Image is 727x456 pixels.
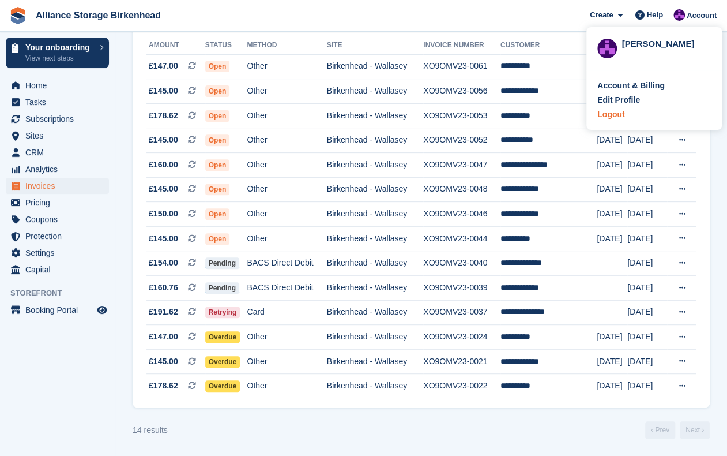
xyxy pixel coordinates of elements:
[247,177,326,202] td: Other
[247,202,326,227] td: Other
[25,228,95,244] span: Protection
[205,85,230,97] span: Open
[627,153,667,178] td: [DATE]
[327,374,424,398] td: Birkenhead - Wallasey
[6,195,109,211] a: menu
[6,128,109,144] a: menu
[627,128,667,153] td: [DATE]
[205,208,230,220] span: Open
[6,77,109,94] a: menu
[597,226,627,251] td: [DATE]
[643,421,712,439] nav: Page
[673,9,685,21] img: Romilly Norton
[627,276,667,301] td: [DATE]
[327,177,424,202] td: Birkenhead - Wallasey
[597,80,665,92] div: Account & Billing
[645,421,675,439] a: Previous
[423,177,500,202] td: XO9OMV23-0048
[597,177,627,202] td: [DATE]
[423,153,500,178] td: XO9OMV23-0047
[25,245,95,261] span: Settings
[597,325,627,350] td: [DATE]
[327,251,424,276] td: Birkenhead - Wallasey
[597,128,627,153] td: [DATE]
[597,109,624,121] div: Logout
[149,159,178,171] span: £160.00
[149,85,178,97] span: £145.00
[25,128,95,144] span: Sites
[597,109,711,121] a: Logout
[423,128,500,153] td: XO9OMV23-0052
[6,94,109,110] a: menu
[205,356,240,368] span: Overdue
[627,325,667,350] td: [DATE]
[205,331,240,343] span: Overdue
[6,111,109,127] a: menu
[423,79,500,104] td: XO9OMV23-0056
[25,77,95,94] span: Home
[205,61,230,72] span: Open
[327,325,424,350] td: Birkenhead - Wallasey
[687,10,717,21] span: Account
[6,245,109,261] a: menu
[31,6,165,25] a: Alliance Storage Birkenhead
[627,374,667,398] td: [DATE]
[6,228,109,244] a: menu
[247,36,326,55] th: Method
[149,110,178,122] span: £178.62
[423,276,500,301] td: XO9OMV23-0039
[680,421,710,439] a: Next
[597,94,711,106] a: Edit Profile
[627,251,667,276] td: [DATE]
[247,226,326,251] td: Other
[25,111,95,127] span: Subscriptions
[327,103,424,128] td: Birkenhead - Wallasey
[327,36,424,55] th: Site
[597,94,640,106] div: Edit Profile
[423,325,500,350] td: XO9OMV23-0024
[327,128,424,153] td: Birkenhead - Wallasey
[247,79,326,104] td: Other
[597,202,627,227] td: [DATE]
[247,349,326,374] td: Other
[597,39,617,58] img: Romilly Norton
[205,110,230,122] span: Open
[9,7,27,24] img: stora-icon-8386f47178a22dfd0bd8f6a31ec36ba5ce8667c1dd55bd0f319d3a0aa187defe.svg
[149,134,178,146] span: £145.00
[149,356,178,368] span: £145.00
[6,144,109,160] a: menu
[327,276,424,301] td: Birkenhead - Wallasey
[149,257,178,269] span: £154.00
[247,153,326,178] td: Other
[423,36,500,55] th: Invoice Number
[247,374,326,398] td: Other
[627,177,667,202] td: [DATE]
[146,36,205,55] th: Amount
[25,302,95,318] span: Booking Portal
[327,153,424,178] td: Birkenhead - Wallasey
[205,233,230,245] span: Open
[149,331,178,343] span: £147.00
[627,349,667,374] td: [DATE]
[247,300,326,325] td: Card
[205,282,239,294] span: Pending
[25,261,95,278] span: Capital
[423,103,500,128] td: XO9OMV23-0053
[327,226,424,251] td: Birkenhead - Wallasey
[423,374,500,398] td: XO9OMV23-0022
[327,349,424,374] td: Birkenhead - Wallasey
[25,94,95,110] span: Tasks
[423,226,500,251] td: XO9OMV23-0044
[327,300,424,325] td: Birkenhead - Wallasey
[10,287,115,299] span: Storefront
[149,208,178,220] span: £150.00
[6,261,109,278] a: menu
[423,54,500,79] td: XO9OMV23-0061
[423,349,500,374] td: XO9OMV23-0021
[6,302,109,318] a: menu
[247,325,326,350] td: Other
[205,257,239,269] span: Pending
[149,60,178,72] span: £147.00
[205,307,240,318] span: Retrying
[6,211,109,227] a: menu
